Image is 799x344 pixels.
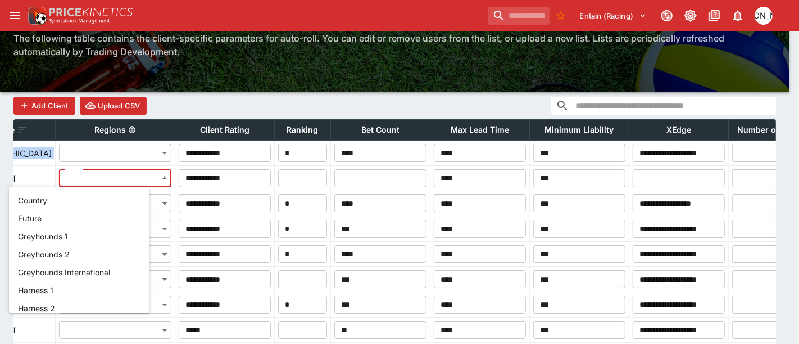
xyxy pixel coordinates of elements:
[9,263,149,281] li: Greyhounds International
[9,299,149,317] li: Harness 2
[9,191,149,209] li: Country
[9,281,149,299] li: Harness 1
[9,227,149,245] li: Greyhounds 1
[9,209,149,227] li: Future
[9,245,149,263] li: Greyhounds 2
